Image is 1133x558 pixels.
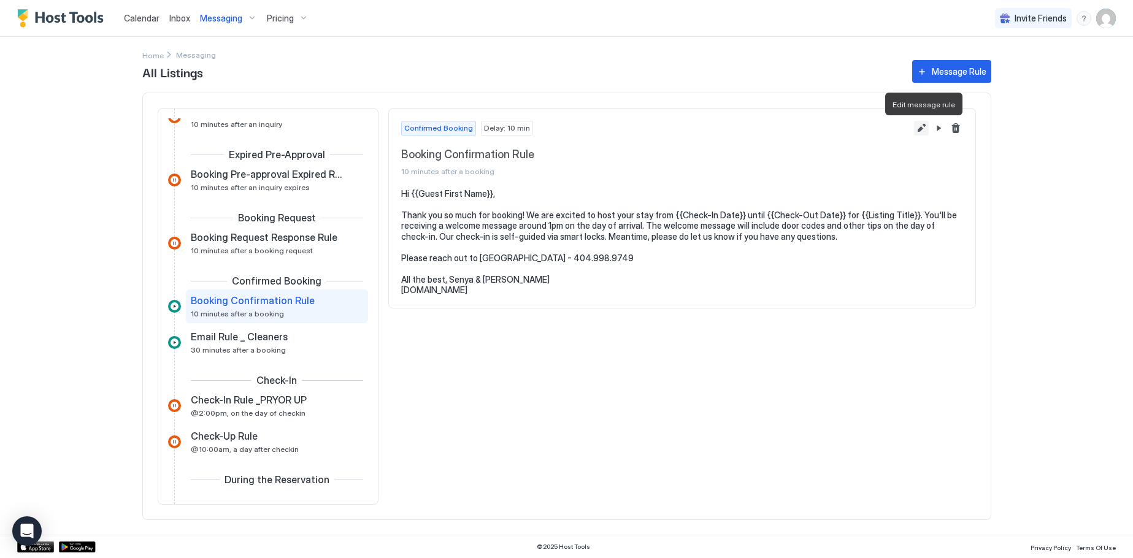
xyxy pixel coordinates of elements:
[191,394,307,406] span: Check-In Rule _PRYOR UP
[1015,13,1067,24] span: Invite Friends
[191,445,299,454] span: @10:00am, a day after checkin
[142,51,164,60] span: Home
[401,167,909,176] span: 10 minutes after a booking
[191,294,315,307] span: Booking Confirmation Rule
[191,120,282,129] span: 10 minutes after an inquiry
[191,331,288,343] span: Email Rule _ Cleaners
[1096,9,1116,28] div: User profile
[914,121,929,136] button: Edit message rule
[191,345,286,354] span: 30 minutes after a booking
[238,212,316,224] span: Booking Request
[200,13,242,24] span: Messaging
[932,65,986,78] div: Message Rule
[404,123,473,134] span: Confirmed Booking
[17,9,109,28] a: Host Tools Logo
[1076,540,1116,553] a: Terms Of Use
[191,246,313,255] span: 10 minutes after a booking request
[537,543,590,551] span: © 2025 Host Tools
[191,168,344,180] span: Booking Pre-approval Expired Rule
[169,13,190,23] span: Inbox
[1031,544,1071,551] span: Privacy Policy
[191,231,337,243] span: Booking Request Response Rule
[169,12,190,25] a: Inbox
[191,309,284,318] span: 10 minutes after a booking
[142,63,900,81] span: All Listings
[948,121,963,136] button: Delete message rule
[232,275,321,287] span: Confirmed Booking
[142,48,164,61] a: Home
[12,516,42,546] div: Open Intercom Messenger
[124,12,159,25] a: Calendar
[191,493,310,505] span: Please Take Out the Trash
[1077,11,1091,26] div: menu
[17,541,54,552] a: App Store
[401,148,909,162] span: Booking Confirmation Rule
[931,121,946,136] button: Pause Message Rule
[256,374,297,386] span: Check-In
[1076,544,1116,551] span: Terms Of Use
[1031,540,1071,553] a: Privacy Policy
[59,541,96,552] a: Google Play Store
[191,408,305,418] span: @2:00pm, on the day of checkin
[176,50,216,59] span: Breadcrumb
[893,100,955,109] span: Edit message rule
[267,13,294,24] span: Pricing
[225,473,329,486] span: During the Reservation
[401,188,963,296] pre: Hi {{Guest First Name}}, Thank you so much for booking! We are excited to host your stay from {{C...
[124,13,159,23] span: Calendar
[142,48,164,61] div: Breadcrumb
[484,123,530,134] span: Delay: 10 min
[229,148,325,161] span: Expired Pre-Approval
[191,430,258,442] span: Check-Up Rule
[191,183,310,192] span: 10 minutes after an inquiry expires
[912,60,991,83] button: Message Rule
